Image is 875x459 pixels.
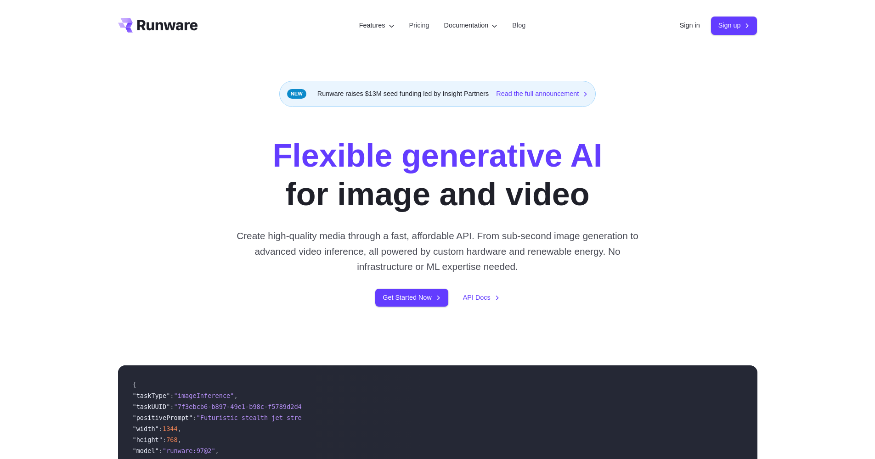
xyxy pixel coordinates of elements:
p: Create high-quality media through a fast, affordable API. From sub-second image generation to adv... [233,228,642,274]
h1: for image and video [272,136,602,213]
span: : [163,436,166,443]
strong: Flexible generative AI [272,138,602,174]
a: Read the full announcement [496,89,588,99]
span: "taskUUID" [133,403,170,410]
span: "positivePrompt" [133,414,193,421]
a: Pricing [409,20,429,31]
span: , [178,436,181,443]
a: Go to / [118,18,198,33]
div: Runware raises $13M seed funding led by Insight Partners [279,81,596,107]
span: : [170,392,174,399]
span: { [133,381,136,388]
span: "height" [133,436,163,443]
span: : [170,403,174,410]
span: 768 [166,436,178,443]
span: "runware:97@2" [163,447,215,454]
span: "7f3ebcb6-b897-49e1-b98c-f5789d2d40d7" [174,403,317,410]
a: API Docs [463,292,500,303]
label: Features [359,20,395,31]
span: "taskType" [133,392,170,399]
span: : [159,447,163,454]
span: , [215,447,219,454]
span: "imageInference" [174,392,234,399]
span: , [178,425,181,432]
a: Blog [512,20,525,31]
span: : [159,425,163,432]
span: "Futuristic stealth jet streaking through a neon-lit cityscape with glowing purple exhaust" [197,414,539,421]
span: 1344 [163,425,178,432]
label: Documentation [444,20,498,31]
a: Get Started Now [375,289,448,307]
span: "width" [133,425,159,432]
a: Sign up [711,17,757,34]
span: "model" [133,447,159,454]
span: , [234,392,237,399]
span: : [192,414,196,421]
a: Sign in [680,20,700,31]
